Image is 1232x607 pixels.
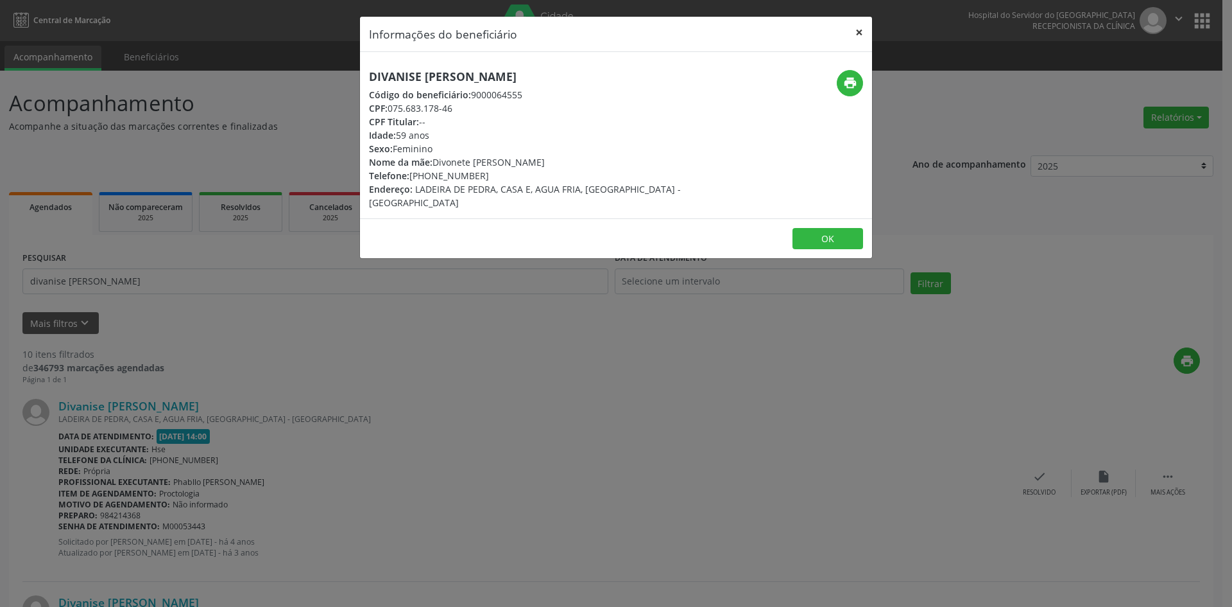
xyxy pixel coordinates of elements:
span: CPF Titular: [369,116,419,128]
h5: Divanise [PERSON_NAME] [369,70,692,84]
div: 075.683.178-46 [369,101,692,115]
div: 9000064555 [369,88,692,101]
div: [PHONE_NUMBER] [369,169,692,182]
span: Idade: [369,129,396,141]
div: Feminino [369,142,692,155]
button: print [837,70,863,96]
button: Close [846,17,872,48]
i: print [843,76,857,90]
button: OK [792,228,863,250]
span: CPF: [369,102,388,114]
div: -- [369,115,692,128]
span: LADEIRA DE PEDRA, CASA E, AGUA FRIA, [GEOGRAPHIC_DATA] - [GEOGRAPHIC_DATA] [369,183,681,209]
div: 59 anos [369,128,692,142]
span: Nome da mãe: [369,156,432,168]
span: Código do beneficiário: [369,89,471,101]
div: Divonete [PERSON_NAME] [369,155,692,169]
h5: Informações do beneficiário [369,26,517,42]
span: Telefone: [369,170,409,182]
span: Sexo: [369,143,393,155]
span: Endereço: [369,183,413,195]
